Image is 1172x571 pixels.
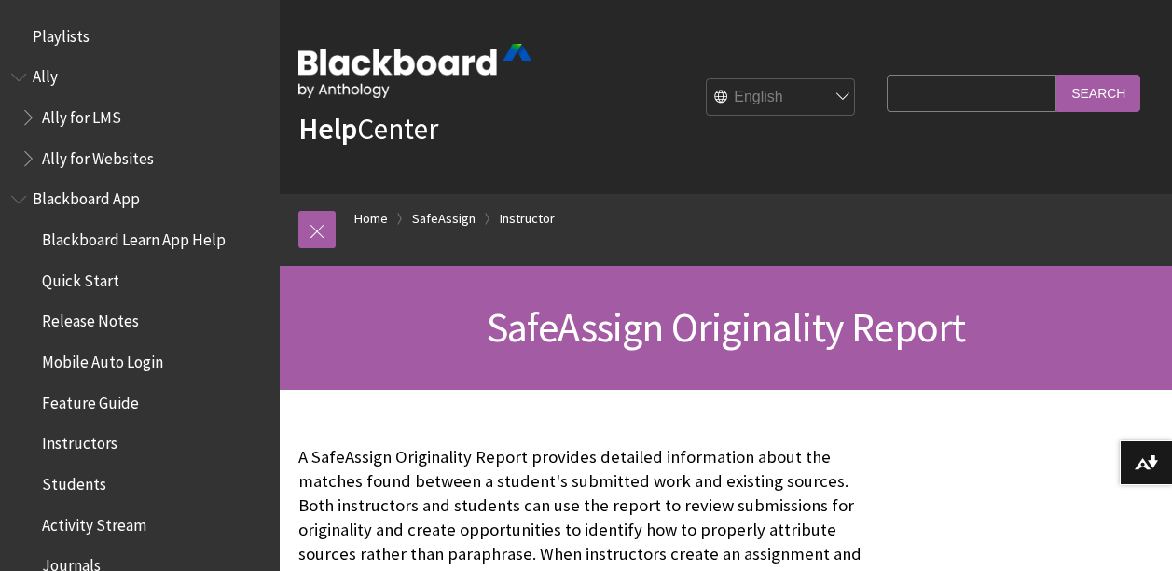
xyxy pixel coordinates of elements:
[42,224,226,249] span: Blackboard Learn App Help
[1056,75,1140,111] input: Search
[707,79,856,117] select: Site Language Selector
[33,21,90,46] span: Playlists
[42,387,139,412] span: Feature Guide
[500,207,555,230] a: Instructor
[298,110,357,147] strong: Help
[42,346,163,371] span: Mobile Auto Login
[487,301,966,353] span: SafeAssign Originality Report
[298,44,531,98] img: Blackboard by Anthology
[42,143,154,168] span: Ally for Websites
[42,306,139,331] span: Release Notes
[11,21,269,52] nav: Book outline for Playlists
[42,265,119,290] span: Quick Start
[33,62,58,87] span: Ally
[412,207,476,230] a: SafeAssign
[298,110,438,147] a: HelpCenter
[42,102,121,127] span: Ally for LMS
[11,62,269,174] nav: Book outline for Anthology Ally Help
[354,207,388,230] a: Home
[42,509,146,535] span: Activity Stream
[42,468,106,494] span: Students
[42,428,117,453] span: Instructors
[33,184,140,209] span: Blackboard App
